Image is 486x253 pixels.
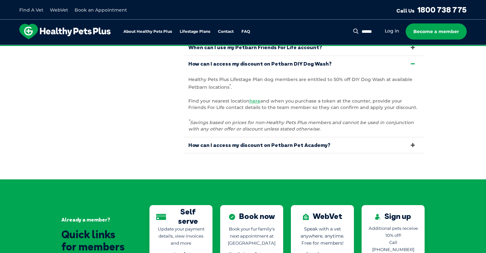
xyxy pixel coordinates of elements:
a: Log in [385,28,399,34]
img: WebVet [303,214,309,220]
span: Book your fur family's next appointment at [GEOGRAPHIC_DATA] [228,226,275,246]
a: here [249,98,260,104]
div: WebVet [303,212,342,221]
a: Become a member [406,23,467,40]
a: When can I use my Petbarn Friends For Life account? [184,40,425,55]
a: Lifestage Plans [180,30,210,34]
span: Free for members! [301,240,344,246]
img: hpp-logo [19,24,111,39]
img: Book now [229,214,235,220]
a: How can I access my discount on Petbarn DIY Dog Wash? [184,56,425,72]
a: FAQ [241,30,250,34]
span: Call Us [396,7,415,14]
p: Find your nearest location and when you purchase a token at the counter, provide your Friends For... [188,98,420,111]
div: Self serve [156,212,206,221]
div: Book now [229,212,275,221]
p: Healthy Pets Plus Lifestage Plan dog members are entitled to 50% off DIY Dog Wash at available Pe... [188,77,420,91]
span: Speak with a vet anywhere, anytime. [301,226,344,239]
span: Proactive, preventative wellness program designed to keep your pet healthier and happier for longer [123,45,363,51]
span: Update your payment details, view invoices and more [158,226,204,246]
a: About Healthy Pets Plus [123,30,172,34]
div: Quick links for members [61,228,130,253]
a: Call Us1800 738 775 [396,5,467,14]
img: Sign up [375,214,380,220]
a: Book an Appointment [75,7,127,13]
a: Find A Vet [19,7,43,13]
button: Search [352,28,360,34]
a: Contact [218,30,234,34]
a: WebVet [50,7,68,13]
div: Already a member? [61,217,130,223]
div: Sign up [375,212,411,221]
img: Self serve [156,214,166,220]
span: Additional pets receive 10% off! Call [PHONE_NUMBER] [369,226,418,252]
a: How can I access my discount on Petbarn Pet Academy? [184,137,425,153]
em: Savings based on prices for non-Healthy Pets Plus members and cannot be used in conjunction with ... [188,120,414,132]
